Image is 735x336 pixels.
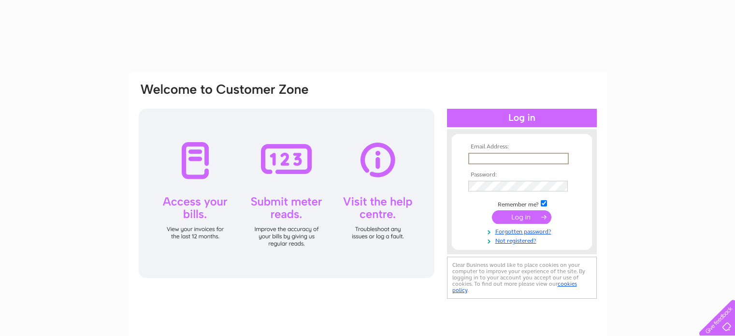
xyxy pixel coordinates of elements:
th: Password: [466,172,578,178]
a: cookies policy [452,280,577,293]
td: Remember me? [466,199,578,208]
a: Not registered? [468,235,578,245]
input: Submit [492,210,551,224]
a: Forgotten password? [468,226,578,235]
th: Email Address: [466,144,578,150]
div: Clear Business would like to place cookies on your computer to improve your experience of the sit... [447,257,597,299]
